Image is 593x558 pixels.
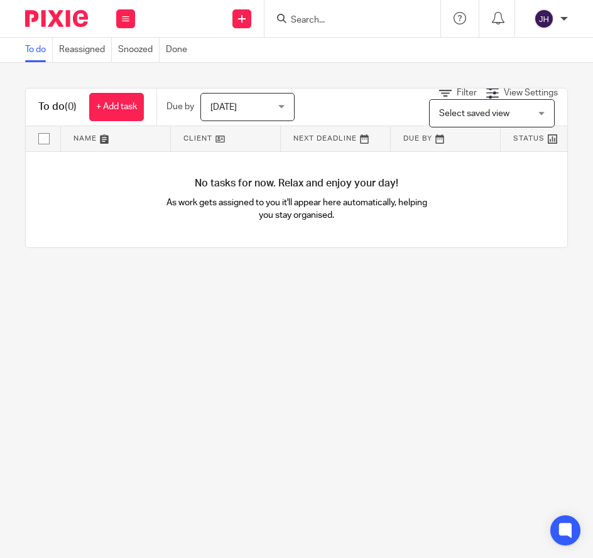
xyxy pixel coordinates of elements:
[25,10,88,27] img: Pixie
[504,89,558,97] span: View Settings
[534,9,554,29] img: svg%3E
[25,38,53,62] a: To do
[118,38,160,62] a: Snoozed
[166,100,194,113] p: Due by
[290,15,403,26] input: Search
[166,38,193,62] a: Done
[38,100,77,114] h1: To do
[65,102,77,112] span: (0)
[26,177,567,190] h4: No tasks for now. Relax and enjoy your day!
[89,93,144,121] a: + Add task
[59,38,112,62] a: Reassigned
[439,109,509,118] span: Select saved view
[161,196,432,222] p: As work gets assigned to you it'll appear here automatically, helping you stay organised.
[457,89,477,97] span: Filter
[210,103,237,112] span: [DATE]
